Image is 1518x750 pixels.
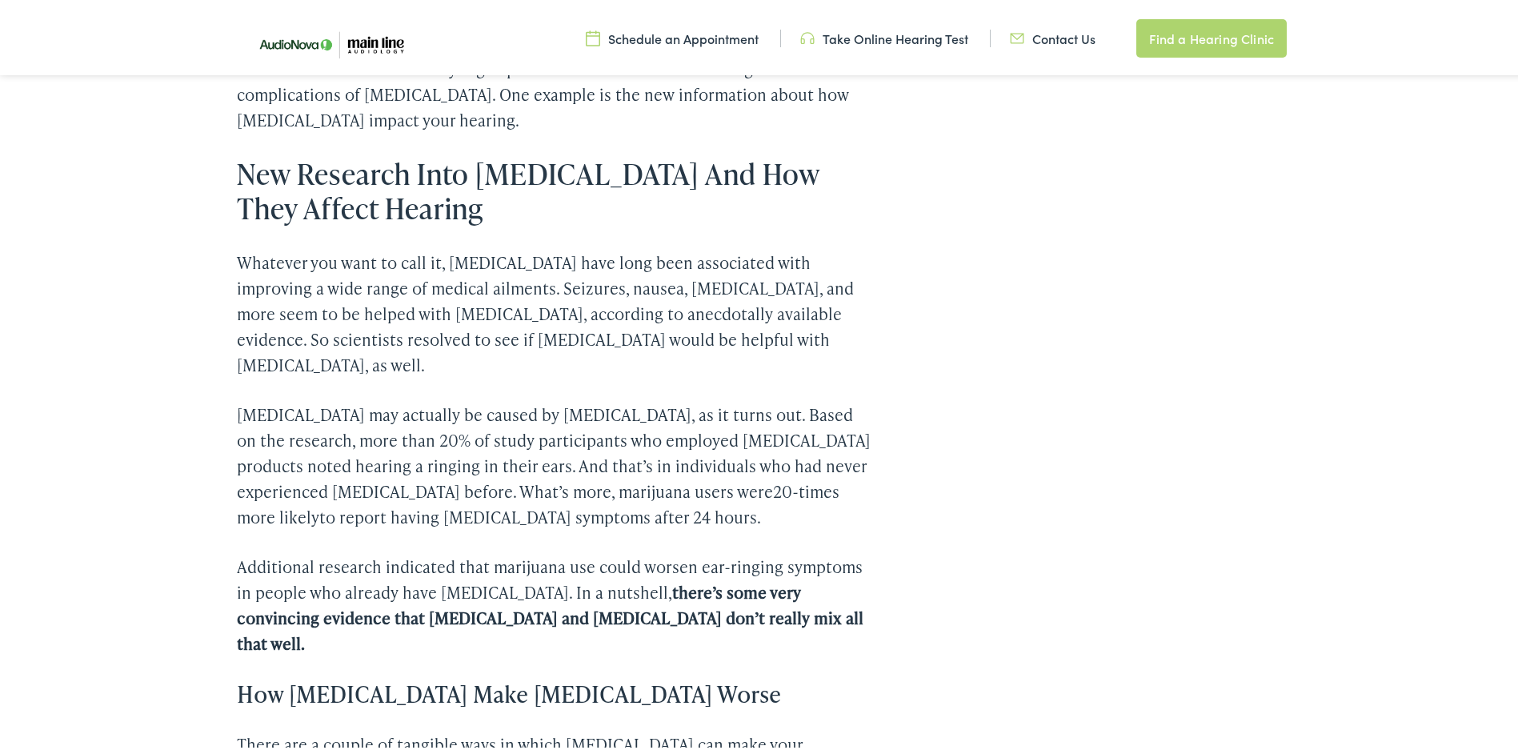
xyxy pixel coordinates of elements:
p: Whatever you want to call it, [MEDICAL_DATA] have long been associated with improving a wide rang... [237,247,871,375]
img: utility icon [586,26,600,44]
p: The concern is that we don’t yet grasp much about some of the lasting side effects or complicatio... [237,53,871,130]
h3: How [MEDICAL_DATA] Make [MEDICAL_DATA] Worse [237,677,871,704]
strong: there’s some very convincing evidence that [MEDICAL_DATA] and [MEDICAL_DATA] don’t really mix all... [237,578,863,652]
h2: New Research Into [MEDICAL_DATA] And How They Affect Hearing [237,154,871,223]
img: utility icon [800,26,815,44]
a: Schedule an Appointment [586,26,759,44]
a: Take Online Hearing Test [800,26,968,44]
img: utility icon [1010,26,1024,44]
p: Additional research indicated that marijuana use could worsen ear-ringing symptoms in people who ... [237,551,871,653]
a: Find a Hearing Clinic [1136,16,1287,54]
a: Contact Us [1010,26,1095,44]
p: [MEDICAL_DATA] may actually be caused by [MEDICAL_DATA], as it turns out. Based on the research, ... [237,399,871,527]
